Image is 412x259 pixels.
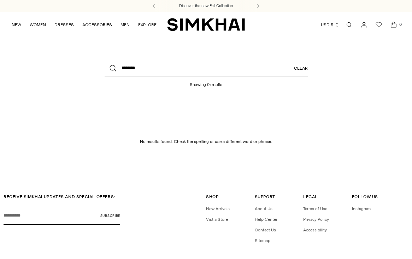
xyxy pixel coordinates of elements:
a: SIMKHAI [167,18,245,31]
a: About Us [255,206,272,211]
a: Wishlist [372,18,386,32]
a: ACCESSORIES [82,17,112,33]
a: MEN [120,17,130,33]
span: Shop [206,194,218,199]
a: New Arrivals [206,206,230,211]
a: Help Center [255,217,277,222]
span: Follow Us [352,194,378,199]
span: RECEIVE SIMKHAI UPDATES AND SPECIAL OFFERS: [4,194,115,199]
a: NEW [12,17,21,33]
div: No results found. Check the spelling or use a different word or phrase. [140,138,272,145]
a: Discover the new Fall Collection [179,3,233,9]
a: Sitemap [255,238,270,243]
a: Instagram [352,206,371,211]
h1: Showing 0 results [190,77,222,87]
a: Open cart modal [387,18,401,32]
span: 0 [397,21,404,28]
a: Contact Us [255,228,276,232]
a: DRESSES [54,17,74,33]
a: Terms of Use [303,206,327,211]
a: Accessibility [303,228,327,232]
a: WOMEN [30,17,46,33]
button: Search [105,60,122,77]
a: Open search modal [342,18,356,32]
button: Subscribe [100,207,120,225]
a: EXPLORE [138,17,157,33]
a: Privacy Policy [303,217,329,222]
a: Go to the account page [357,18,371,32]
span: Support [255,194,275,199]
a: Clear [294,60,308,77]
span: Legal [303,194,318,199]
button: USD $ [321,17,340,33]
a: Vist a Store [206,217,228,222]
